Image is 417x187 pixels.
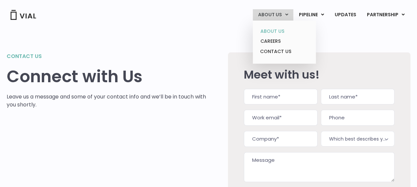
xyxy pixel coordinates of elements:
img: Vial Logo [10,10,36,20]
input: Company* [244,131,317,147]
input: Work email* [244,110,317,126]
a: CAREERS [255,36,313,46]
input: Last name* [321,89,394,105]
a: PARTNERSHIPMenu Toggle [362,9,410,21]
a: CONTACT US [255,46,313,57]
a: UPDATES [329,9,361,21]
h2: Contact us [7,52,208,60]
input: Phone [321,110,394,126]
a: PIPELINEMenu Toggle [294,9,329,21]
h1: Connect with Us [7,67,208,86]
input: First name* [244,89,317,105]
a: ABOUT USMenu Toggle [253,9,293,21]
span: Which best describes you?* [321,131,394,147]
a: ABOUT US [255,26,313,36]
h2: Meet with us! [244,68,394,81]
p: Leave us a message and some of your contact info and we’ll be in touch with you shortly. [7,93,208,109]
